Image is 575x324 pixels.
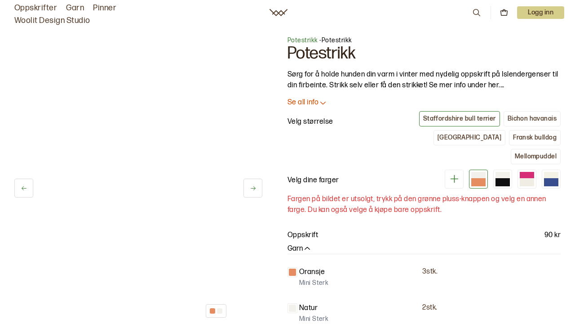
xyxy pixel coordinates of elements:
[508,115,557,123] div: Bichon havanais
[66,2,84,14] a: Garn
[544,230,561,241] p: 90 kr
[299,303,318,314] p: Natur
[517,6,564,19] button: User dropdown
[287,194,561,216] p: Fargen på bildet er utsolgt, trykk på den grønne pluss-knappen og velg en annen farge. Du kan ogs...
[419,111,500,126] button: Staffordshire bull terrier
[287,36,561,45] p: - Potestrikk
[287,98,561,108] button: Se all info
[542,170,561,189] div: Blå og hvit (utsolgt)
[287,230,318,241] p: Oppskrift
[515,153,557,161] div: Mellompuddel
[517,6,564,19] p: Logg inn
[287,36,318,44] a: Potestrikk
[287,175,339,186] p: Velg dine farger
[270,9,287,16] a: Woolit
[493,170,512,189] div: Svart og hvit (utsolgt)
[469,170,488,189] div: Oransje og hvit (utsolgt)
[299,267,325,278] p: Oransje
[438,134,501,142] div: [GEOGRAPHIC_DATA]
[287,244,312,254] button: Garn
[287,69,561,91] p: Sørg for å holde hunden din varm i vinter med nydelig oppskrift på Islendergenser til din firbein...
[517,170,536,189] div: Hvit og rosa
[299,315,328,324] p: Mini Sterk
[509,130,561,145] button: Fransk bulldog
[287,45,561,62] h1: Potestrikk
[433,130,505,145] button: [GEOGRAPHIC_DATA]
[422,267,438,277] p: 3 stk.
[423,115,496,123] div: Staffordshire bull terrier
[513,134,557,142] div: Fransk bulldog
[14,2,57,14] a: Oppskrifter
[299,279,328,288] p: Mini Sterk
[511,149,561,164] button: Mellompuddel
[422,303,437,313] p: 2 stk.
[287,117,333,127] p: Velg størrelse
[504,111,561,126] button: Bichon havanais
[93,2,116,14] a: Pinner
[14,14,90,27] a: Woolit Design Studio
[287,98,318,108] p: Se all info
